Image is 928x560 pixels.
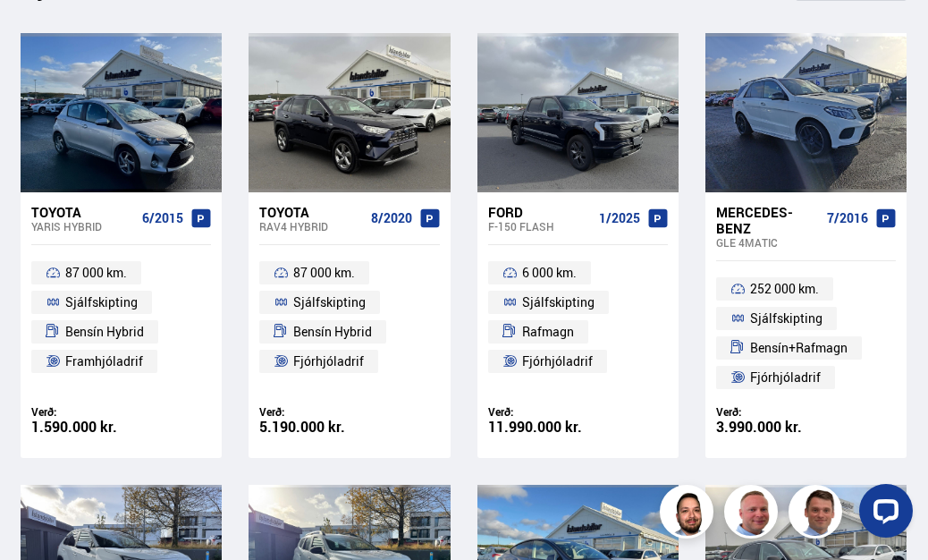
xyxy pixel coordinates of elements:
a: Toyota Yaris HYBRID 6/2015 87 000 km. Sjálfskipting Bensín Hybrid Framhjóladrif Verð: 1.590.000 kr. [21,192,222,458]
span: Sjálfskipting [750,308,823,329]
span: 6/2015 [142,211,183,225]
a: Ford F-150 FLASH 1/2025 6 000 km. Sjálfskipting Rafmagn Fjórhjóladrif Verð: 11.990.000 kr. [477,192,679,458]
img: siFngHWaQ9KaOqBr.png [727,488,780,541]
span: 1/2025 [599,211,640,225]
span: Framhjóladrif [65,351,143,372]
div: Verð: [31,405,211,419]
div: Toyota [259,204,363,220]
span: Bensín+Rafmagn [750,337,848,359]
div: Verð: [716,405,896,419]
div: RAV4 HYBRID [259,220,363,233]
div: 11.990.000 kr. [488,420,668,435]
div: 5.190.000 kr. [259,420,439,435]
span: Bensín Hybrid [293,321,372,343]
span: Sjálfskipting [65,292,138,313]
span: 8/2020 [371,211,412,225]
span: 87 000 km. [65,262,127,284]
span: 7/2016 [827,211,868,225]
iframe: LiveChat chat widget [845,477,920,552]
div: Verð: [259,405,439,419]
div: GLE 4MATIC [716,236,820,249]
div: Ford [488,204,592,220]
span: Fjórhjóladrif [522,351,593,372]
span: 87 000 km. [293,262,355,284]
img: FbJEzSuNWCJXmdc-.webp [791,488,845,541]
div: 1.590.000 kr. [31,420,211,435]
span: 6 000 km. [522,262,577,284]
div: Toyota [31,204,135,220]
span: Fjórhjóladrif [750,367,821,388]
span: Rafmagn [522,321,574,343]
span: Sjálfskipting [293,292,366,313]
span: Sjálfskipting [522,292,595,313]
div: 3.990.000 kr. [716,420,896,435]
span: 252 000 km. [750,278,819,300]
div: F-150 FLASH [488,220,592,233]
div: Verð: [488,405,668,419]
span: Fjórhjóladrif [293,351,364,372]
a: Mercedes-Benz GLE 4MATIC 7/2016 252 000 km. Sjálfskipting Bensín+Rafmagn Fjórhjóladrif Verð: 3.99... [705,192,907,458]
div: Mercedes-Benz [716,204,820,236]
span: Bensín Hybrid [65,321,144,343]
a: Toyota RAV4 HYBRID 8/2020 87 000 km. Sjálfskipting Bensín Hybrid Fjórhjóladrif Verð: 5.190.000 kr. [249,192,450,458]
img: nhp88E3Fdnt1Opn2.png [662,488,716,541]
div: Yaris HYBRID [31,220,135,233]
